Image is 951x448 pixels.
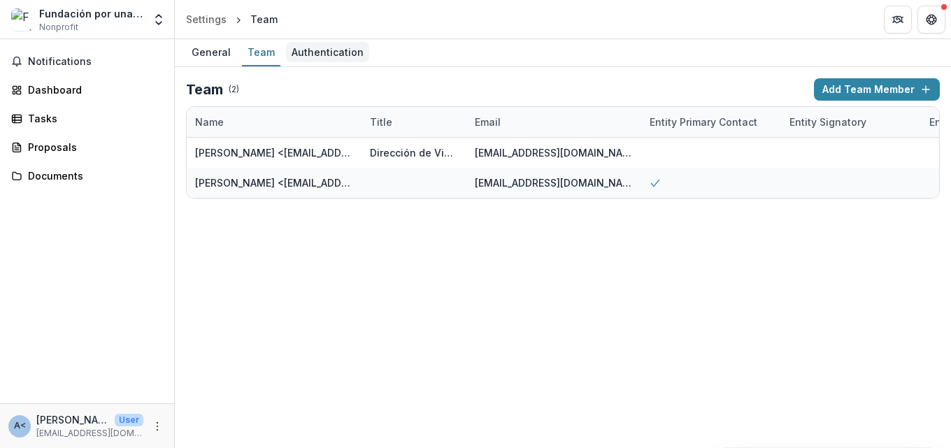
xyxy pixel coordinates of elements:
[781,107,921,137] div: Entity Signatory
[917,6,945,34] button: Get Help
[39,6,143,21] div: Fundación por una Nueva Solución, A.C.
[28,168,157,183] div: Documents
[180,9,283,29] nav: breadcrumb
[36,412,109,427] p: [PERSON_NAME] <[EMAIL_ADDRESS][DOMAIN_NAME]>
[149,6,169,34] button: Open entity switcher
[466,107,641,137] div: Email
[641,107,781,137] div: Entity Primary Contact
[14,421,26,431] div: Aida Carrillo Hernández <acarrilloh@educampo.org.mx>
[149,418,166,435] button: More
[187,107,362,137] div: Name
[186,42,236,62] div: General
[466,115,509,129] div: Email
[370,145,458,160] div: Dirección de Vinculación y Alianzas
[195,175,353,190] div: [PERSON_NAME] <[EMAIL_ADDRESS][DOMAIN_NAME]>
[242,42,280,62] div: Team
[36,427,143,440] p: [EMAIL_ADDRESS][DOMAIN_NAME]
[250,12,278,27] div: Team
[362,107,466,137] div: Title
[195,145,353,160] div: [PERSON_NAME] <[EMAIL_ADDRESS][DOMAIN_NAME]>
[115,414,143,426] p: User
[180,9,232,29] a: Settings
[187,115,232,129] div: Name
[186,81,223,98] h2: Team
[781,115,875,129] div: Entity Signatory
[186,12,227,27] div: Settings
[814,78,940,101] button: Add Team Member
[641,115,766,129] div: Entity Primary Contact
[6,107,169,130] a: Tasks
[28,111,157,126] div: Tasks
[362,115,401,129] div: Title
[475,145,633,160] div: [EMAIL_ADDRESS][DOMAIN_NAME]
[11,8,34,31] img: Fundación por una Nueva Solución, A.C.
[286,42,369,62] div: Authentication
[6,78,169,101] a: Dashboard
[6,50,169,73] button: Notifications
[28,56,163,68] span: Notifications
[286,39,369,66] a: Authentication
[6,164,169,187] a: Documents
[229,83,239,96] p: ( 2 )
[28,82,157,97] div: Dashboard
[6,136,169,159] a: Proposals
[28,140,157,154] div: Proposals
[475,175,633,190] div: [EMAIL_ADDRESS][DOMAIN_NAME]
[39,21,78,34] span: Nonprofit
[186,39,236,66] a: General
[884,6,912,34] button: Partners
[242,39,280,66] a: Team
